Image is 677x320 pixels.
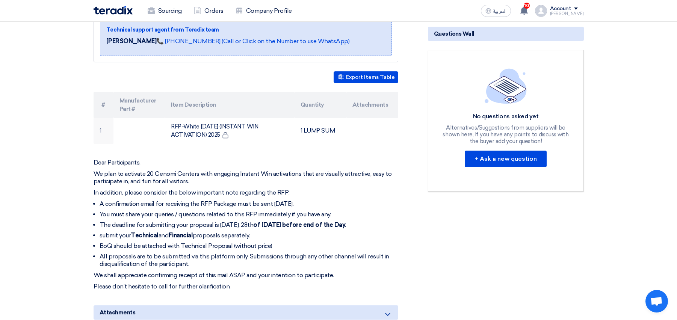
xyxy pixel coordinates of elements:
td: 1 [94,118,113,144]
th: Quantity [295,92,346,118]
p: We plan to activate 20 Cenomi Centers with engaging Instant Win activations that are visually att... [94,170,398,185]
span: Attachments [100,308,136,317]
li: A confirmation email for receiving the RFP Package must be sent [DATE]. [100,200,398,208]
img: empty_state_list.svg [485,68,527,104]
th: # [94,92,113,118]
div: Technical support agent from Teradix team [106,26,385,34]
span: العربية [493,9,506,14]
th: Item Description [165,92,295,118]
img: profile_test.png [535,5,547,17]
li: submit your and proposals separately. [100,232,398,239]
th: Attachments [346,92,398,118]
div: Open chat [645,290,668,312]
a: Company Profile [230,3,298,19]
a: 📞 [PHONE_NUMBER] (Call or Click on the Number to use WhatsApp) [156,38,349,45]
img: Teradix logo [94,6,133,15]
a: Orders [188,3,230,19]
td: 1 LUMP SUM [295,118,346,144]
button: + Ask a new question [465,151,547,167]
p: We shall appreciate confirming receipt of this mail ASAP and your intention to participate. [94,272,398,279]
strong: [PERSON_NAME] [106,38,157,45]
div: Account [550,6,571,12]
p: Dear Participants, [94,159,398,166]
li: You must share your queries / questions related to this RFP immediately if you have any. [100,211,398,218]
li: All proposals are to be submitted via this platform only. Submissions through any other channel w... [100,253,398,268]
span: 10 [524,3,530,9]
strong: Technical [131,232,159,239]
th: Manufacturer Part # [113,92,165,118]
li: The deadline for submitting your proposal is [DATE], 28th [100,221,398,229]
div: [PERSON_NAME] [550,12,584,16]
td: RFP-White [DATE] (INSTANT WIN ACTIVATION) 2025 [165,118,295,144]
div: Alternatives/Suggestions from suppliers will be shown here, If you have any points to discuss wit... [442,124,570,145]
strong: Financial [169,232,193,239]
button: Export Items Table [334,71,398,83]
li: BoQ should be attached with Technical Proposal (without price) [100,242,398,250]
span: Questions Wall [434,30,474,38]
p: In addition, please consider the below important note regarding the RFP: [94,189,398,196]
strong: of [DATE] before end of the Day. [253,221,346,228]
p: Please don’t hesitate to call for further clarification. [94,283,398,290]
div: No questions asked yet [442,113,570,121]
a: Sourcing [142,3,188,19]
button: العربية [481,5,511,17]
